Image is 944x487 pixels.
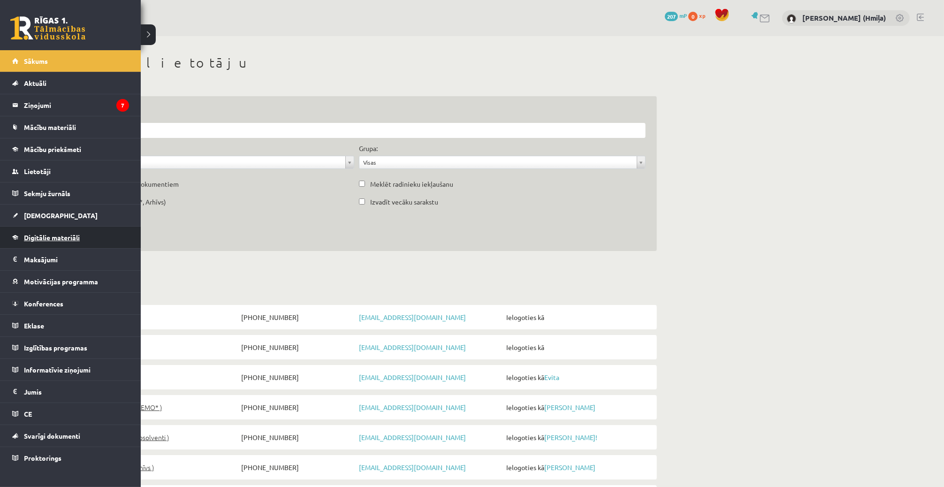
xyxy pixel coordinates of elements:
span: Konferences [24,299,63,308]
span: xp [699,12,705,19]
a: [EMAIL_ADDRESS][DOMAIN_NAME] [359,463,466,472]
span: Eklase [24,321,44,330]
a: Lietotāji [12,160,129,182]
span: Ielogoties kā [504,431,651,444]
span: [PHONE_NUMBER] [239,371,357,384]
a: CE [12,403,129,425]
span: Informatīvie ziņojumi [24,365,91,374]
span: [PHONE_NUMBER] [239,341,357,354]
span: [PHONE_NUMBER] [239,461,357,474]
span: Jumis [24,388,42,396]
span: 207 [665,12,678,21]
label: Meklēt radinieku iekļaušanu [370,179,453,189]
i: 7 [116,99,129,112]
a: [EMAIL_ADDRESS][DOMAIN_NAME] [359,373,466,381]
a: Jumis [12,381,129,403]
a: Eklase [12,315,129,336]
a: [PERSON_NAME] [544,463,595,472]
span: Rādīt visas [72,156,342,168]
span: Izglītības programas [24,343,87,352]
a: Proktorings [12,447,129,469]
a: [PERSON_NAME] (Hmiļa) [802,13,886,23]
label: Grupa: [359,144,378,153]
span: Mācību materiāli [24,123,76,131]
label: Atslēgvārds: [68,107,646,117]
a: Sekmju žurnāls [12,183,129,204]
a: [EMAIL_ADDRESS][DOMAIN_NAME] [359,433,466,441]
h1: Meklēt lietotāju [56,55,657,71]
a: Konferences [12,293,129,314]
a: Ziņojumi7 [12,94,129,116]
a: [EMAIL_ADDRESS][DOMAIN_NAME] [359,343,466,351]
span: Sekmju žurnāls [24,189,70,198]
a: Evita [62,371,239,384]
a: Rīgas 1. Tālmācības vidusskola [10,16,85,40]
a: 0 xp [688,12,710,19]
a: Svarīgi dokumenti [12,425,129,447]
a: Evita [544,373,559,381]
a: Visas [359,156,645,168]
span: Ielogoties kā [504,371,651,384]
span: Aktuāli [24,79,46,87]
a: Izglītības programas [12,337,129,358]
a: Aktuāli [12,72,129,94]
a: [PERSON_NAME] ( *DEMO* ) [62,401,239,414]
label: Izvadīt vecāku sarakstu [370,197,438,207]
span: [PHONE_NUMBER] [239,311,357,324]
span: Mācību priekšmeti [24,145,81,153]
span: Ielogoties kā [504,461,651,474]
span: Lietotāji [24,167,51,175]
span: Ielogoties kā [504,311,651,324]
a: [EMAIL_ADDRESS][DOMAIN_NAME] [359,403,466,411]
span: Sākums [24,57,48,65]
a: [EMAIL_ADDRESS][DOMAIN_NAME] [359,313,466,321]
a: Rādīt visas [68,156,354,168]
span: Svarīgi dokumenti [24,432,80,440]
a: [PERSON_NAME]! ( Absolventi ) [62,431,239,444]
span: [PHONE_NUMBER] [239,401,357,414]
a: [DEMOGRAPHIC_DATA] [12,205,129,226]
img: Anastasiia Khmil (Hmiļa) [787,14,796,23]
a: 207 mP [665,12,687,19]
a: [PERSON_NAME] ( Arhīvs ) [62,461,239,474]
span: [DEMOGRAPHIC_DATA] [24,211,98,220]
a: [PERSON_NAME] [544,403,595,411]
a: Mācību priekšmeti [12,138,129,160]
span: [PHONE_NUMBER] [239,431,357,444]
a: Digitālie materiāli [12,227,129,248]
a: Motivācijas programma [12,271,129,292]
a: Mācību materiāli [12,116,129,138]
span: Visas [363,156,633,168]
span: Proktorings [24,454,61,462]
span: mP [679,12,687,19]
span: Motivācijas programma [24,277,98,286]
span: Ielogoties kā [504,401,651,414]
span: Ielogoties kā [504,341,651,354]
legend: Maksājumi [24,249,129,270]
a: Sākums [12,50,129,72]
span: 0 [688,12,698,21]
a: Maksājumi [12,249,129,270]
a: [PERSON_NAME]! [544,433,597,441]
span: CE [24,410,32,418]
a: Informatīvie ziņojumi [12,359,129,380]
legend: Ziņojumi [24,94,129,116]
span: Digitālie materiāli [24,233,80,242]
